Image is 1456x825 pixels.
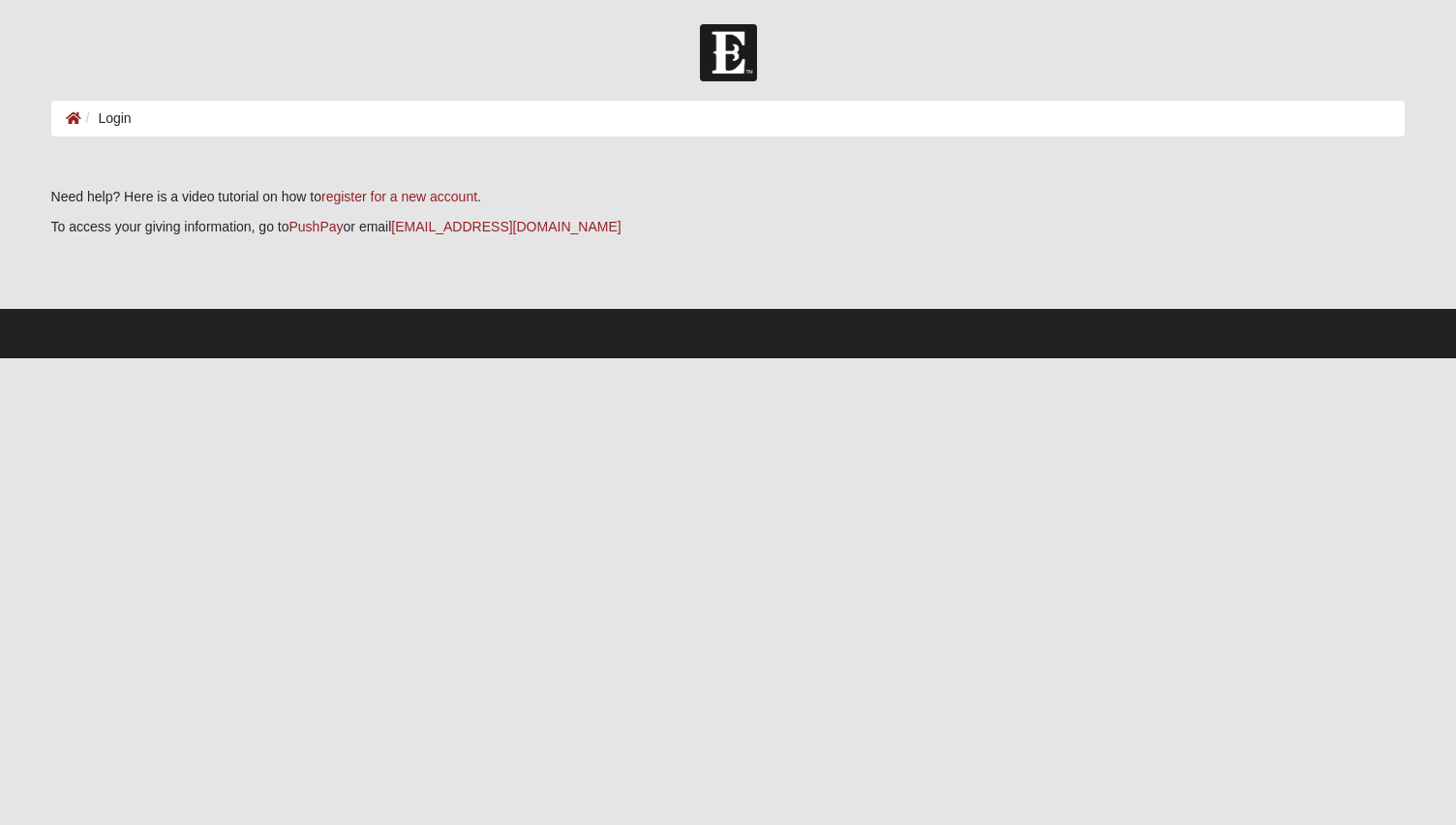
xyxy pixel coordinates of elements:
p: To access your giving information, go to or email [51,217,1406,237]
img: Church of Eleven22 Logo [700,24,757,81]
a: register for a new account [321,189,477,204]
a: PushPay [289,219,344,234]
li: Login [81,108,132,129]
p: Need help? Here is a video tutorial on how to . [51,187,1406,207]
a: [EMAIL_ADDRESS][DOMAIN_NAME] [391,219,621,234]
